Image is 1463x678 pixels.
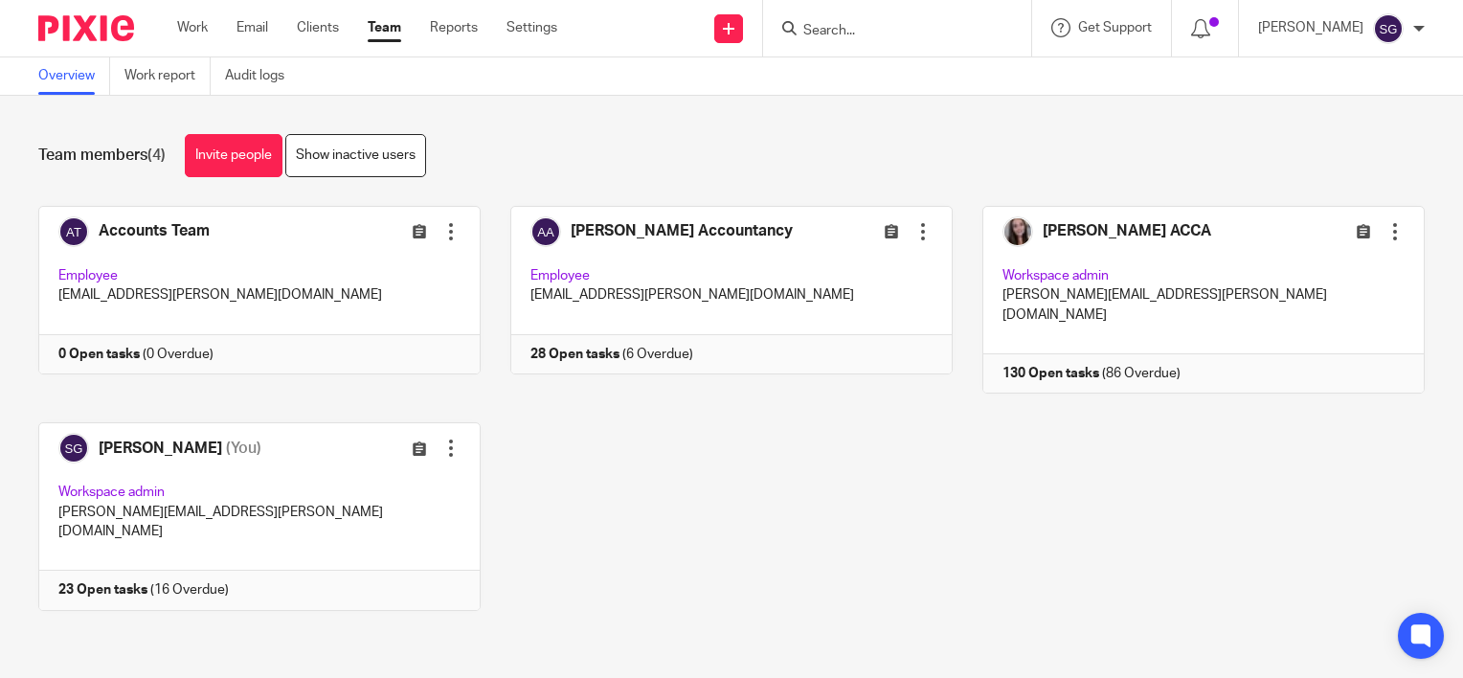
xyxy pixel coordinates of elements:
a: Show inactive users [285,134,426,177]
a: Overview [38,57,110,95]
a: Work [177,18,208,37]
a: Reports [430,18,478,37]
span: (4) [147,147,166,163]
a: Team [368,18,401,37]
img: svg%3E [1373,13,1404,44]
a: Audit logs [225,57,299,95]
a: Clients [297,18,339,37]
a: Settings [506,18,557,37]
a: Invite people [185,134,282,177]
span: Get Support [1078,21,1152,34]
a: Work report [124,57,211,95]
a: Email [236,18,268,37]
h1: Team members [38,146,166,166]
img: Pixie [38,15,134,41]
input: Search [801,23,974,40]
p: [PERSON_NAME] [1258,18,1363,37]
